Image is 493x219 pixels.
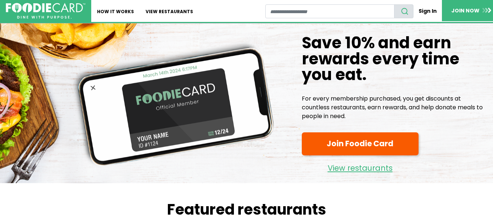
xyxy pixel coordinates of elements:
[6,3,85,19] img: FoodieCard; Eat, Drink, Save, Donate
[302,35,487,83] h1: Save 10% and earn rewards every time you eat.
[302,94,487,121] p: For every membership purchased, you get discounts at countless restaurants, earn rewards, and hel...
[302,132,419,155] a: Join Foodie Card
[265,4,394,18] input: restaurant search
[413,4,442,18] a: Sign In
[394,4,413,18] button: search
[28,201,466,218] h2: Featured restaurants
[302,158,419,174] a: View restaurants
